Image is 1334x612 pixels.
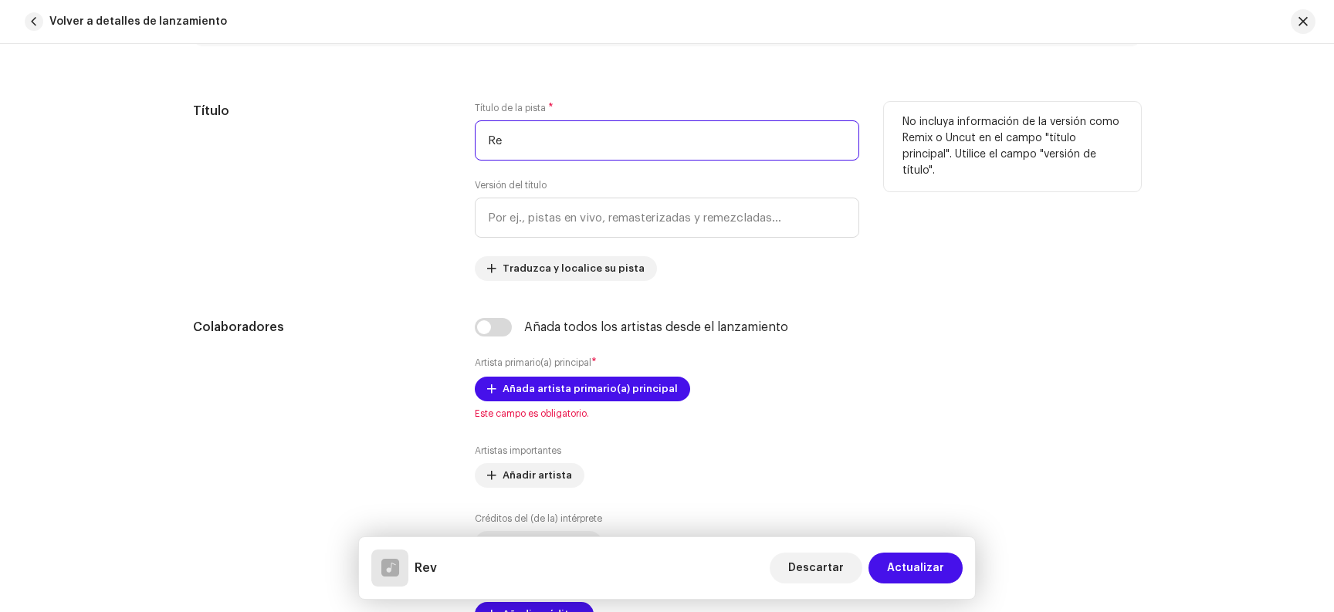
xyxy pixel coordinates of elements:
span: Descartar [788,553,844,583]
button: Añada artista primario(a) principal [475,377,690,401]
h5: Colaboradores [193,318,450,336]
span: Actualizar [887,553,944,583]
button: Traduzca y localice su pista [475,256,657,281]
label: Créditos del (de la) intérprete [475,512,602,525]
button: Añadir artista [475,463,584,488]
button: Añadir intérprete [475,531,602,556]
h5: Rev [415,559,437,577]
label: Versión del título [475,179,547,191]
label: Título de la pista [475,102,554,114]
small: Artista primario(a) principal [475,358,591,367]
span: Este campo es obligatorio. [475,407,859,420]
span: Añada artista primario(a) principal [503,374,678,404]
p: No incluya información de la versión como Remix o Uncut en el campo "título principal". Utilice e... [902,114,1122,179]
button: Descartar [770,553,862,583]
input: Ingrese el nombre de la pista [475,120,859,161]
h5: Título [193,102,450,120]
span: Traduzca y localice su pista [503,253,645,284]
label: Artistas importantes [475,445,561,457]
span: Añadir artista [503,460,572,491]
input: Por ej., pistas en vivo, remasterizadas y remezcladas... [475,198,859,238]
div: Añada todos los artistas desde el lanzamiento [524,321,788,333]
button: Actualizar [868,553,963,583]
